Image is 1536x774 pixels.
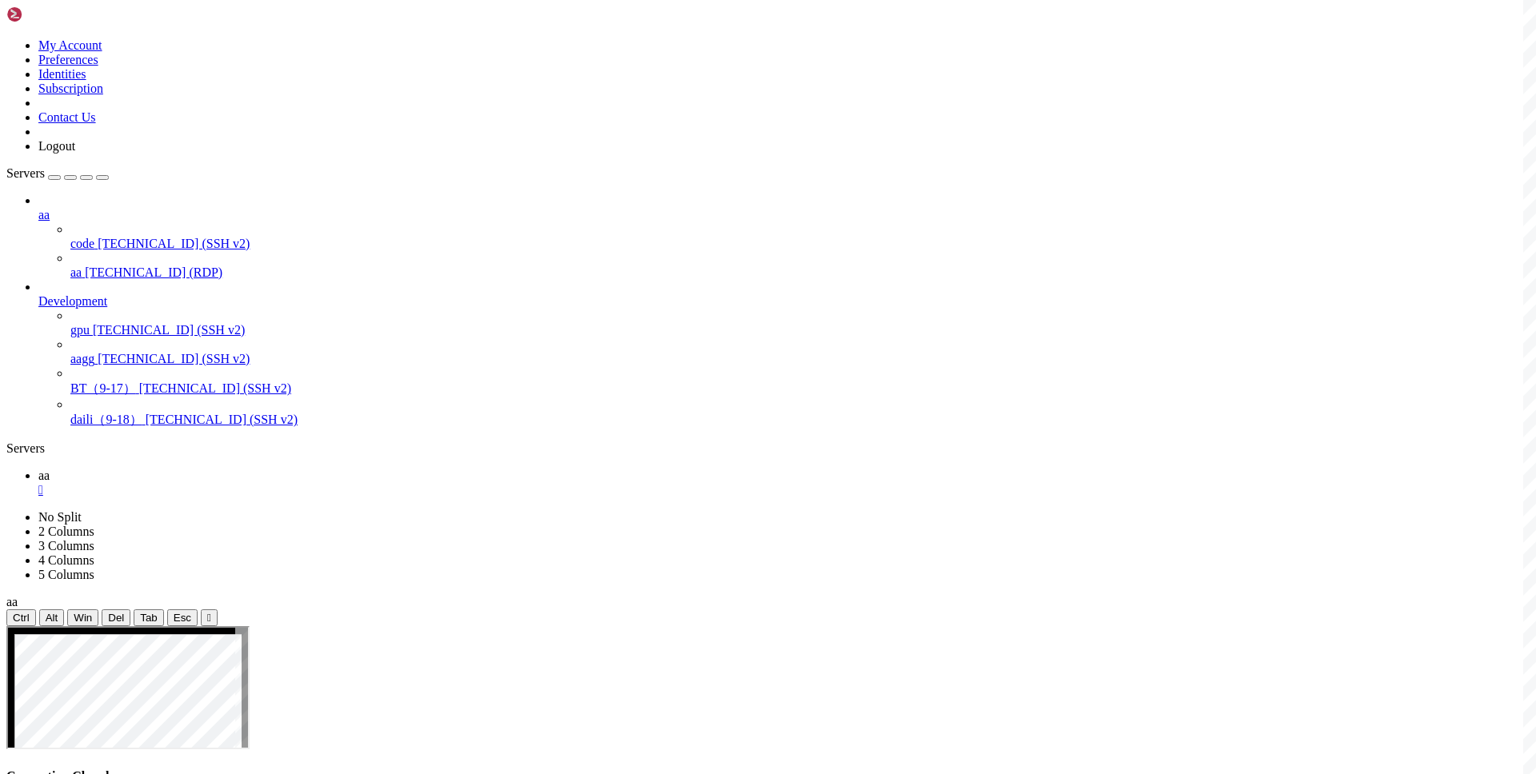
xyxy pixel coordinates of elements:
a: code [TECHNICAL_ID] (SSH v2) [70,237,1530,251]
span: [TECHNICAL_ID] (SSH v2) [146,413,298,426]
a: 3 Columns [38,539,94,553]
span: Esc [174,612,191,624]
span: [TECHNICAL_ID] (SSH v2) [139,381,291,395]
a: Servers [6,166,109,180]
span: Alt [46,612,58,624]
div: Servers [6,441,1530,456]
a: aa [TECHNICAL_ID] (RDP) [70,265,1530,280]
img: Shellngn [6,6,98,22]
li: Development [38,280,1530,429]
span: [TECHNICAL_ID] (RDP) [85,265,222,279]
a: Preferences [38,53,98,66]
a: aa [38,469,1530,497]
div:  [207,612,211,624]
span: Del [108,612,124,624]
span: [TECHNICAL_ID] (SSH v2) [98,237,250,250]
a: aagg [TECHNICAL_ID] (SSH v2) [70,352,1530,366]
span: BT（9-17） [70,381,136,395]
span: aa [38,208,50,221]
li: daili（9-18） [TECHNICAL_ID] (SSH v2) [70,397,1530,429]
a: No Split [38,510,82,524]
span: code [70,237,94,250]
a: Logout [38,139,75,153]
a: aa [38,208,1530,222]
button: Del [102,609,130,626]
button: Win [67,609,98,626]
a: 4 Columns [38,553,94,567]
span: daili（9-18） [70,413,142,426]
span: Ctrl [13,612,30,624]
span: gpu [70,323,90,337]
button: Esc [167,609,198,626]
li: code [TECHNICAL_ID] (SSH v2) [70,222,1530,251]
span: Servers [6,166,45,180]
span: aa [38,469,50,482]
a: gpu [TECHNICAL_ID] (SSH v2) [70,323,1530,337]
button: Ctrl [6,609,36,626]
span: aa [70,265,82,279]
a: 5 Columns [38,568,94,581]
li: aagg [TECHNICAL_ID] (SSH v2) [70,337,1530,366]
span: [TECHNICAL_ID] (SSH v2) [98,352,250,365]
span: Win [74,612,92,624]
a: Identities [38,67,86,81]
button: Alt [39,609,65,626]
span: aa [6,595,18,608]
a: daili（9-18） [TECHNICAL_ID] (SSH v2) [70,412,1530,429]
li: aa [38,193,1530,280]
a: 2 Columns [38,525,94,538]
span: [TECHNICAL_ID] (SSH v2) [93,323,245,337]
button:  [201,609,218,626]
a: Development [38,294,1530,309]
button: Tab [134,609,164,626]
a: BT（9-17） [TECHNICAL_ID] (SSH v2) [70,381,1530,397]
a: Subscription [38,82,103,95]
span: Development [38,294,107,308]
li: gpu [TECHNICAL_ID] (SSH v2) [70,309,1530,337]
a:  [38,483,1530,497]
li: BT（9-17） [TECHNICAL_ID] (SSH v2) [70,366,1530,397]
li: aa [TECHNICAL_ID] (RDP) [70,251,1530,280]
span: Tab [140,612,158,624]
a: Contact Us [38,110,96,124]
span: aagg [70,352,94,365]
a: My Account [38,38,102,52]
